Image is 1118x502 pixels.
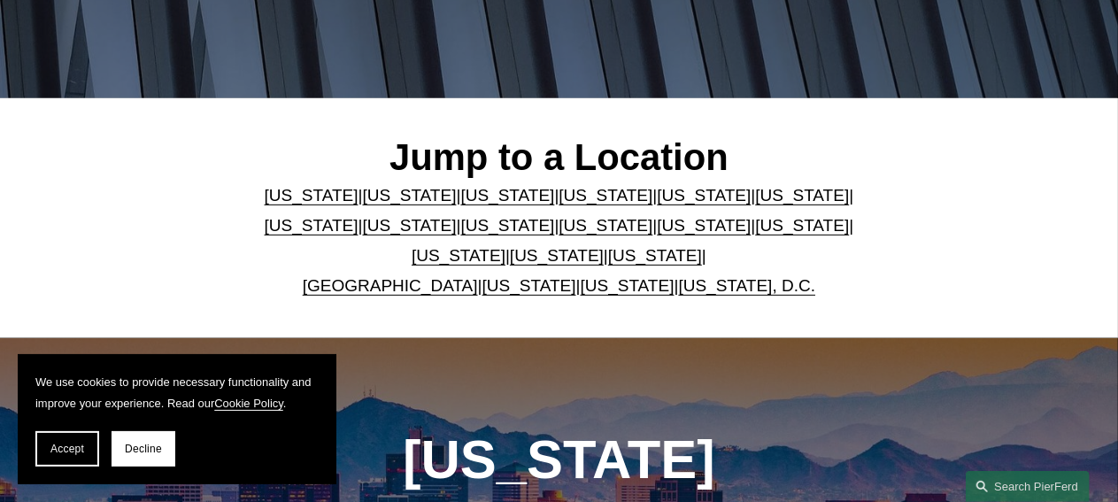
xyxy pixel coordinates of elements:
[35,431,99,467] button: Accept
[363,186,457,205] a: [US_STATE]
[265,216,359,235] a: [US_STATE]
[252,135,866,181] h2: Jump to a Location
[966,471,1090,502] a: Search this site
[340,429,778,490] h1: [US_STATE]
[482,276,576,295] a: [US_STATE]
[252,181,866,302] p: | | | | | | | | | | | | | | | | | |
[755,216,849,235] a: [US_STATE]
[755,186,849,205] a: [US_STATE]
[581,276,675,295] a: [US_STATE]
[657,186,751,205] a: [US_STATE]
[412,246,505,265] a: [US_STATE]
[657,216,751,235] a: [US_STATE]
[125,443,162,455] span: Decline
[303,276,478,295] a: [GEOGRAPHIC_DATA]
[510,246,604,265] a: [US_STATE]
[461,186,555,205] a: [US_STATE]
[50,443,84,455] span: Accept
[461,216,555,235] a: [US_STATE]
[559,186,653,205] a: [US_STATE]
[214,397,283,410] a: Cookie Policy
[112,431,175,467] button: Decline
[265,186,359,205] a: [US_STATE]
[679,276,816,295] a: [US_STATE], D.C.
[608,246,702,265] a: [US_STATE]
[559,216,653,235] a: [US_STATE]
[18,354,336,484] section: Cookie banner
[35,372,319,413] p: We use cookies to provide necessary functionality and improve your experience. Read our .
[363,216,457,235] a: [US_STATE]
